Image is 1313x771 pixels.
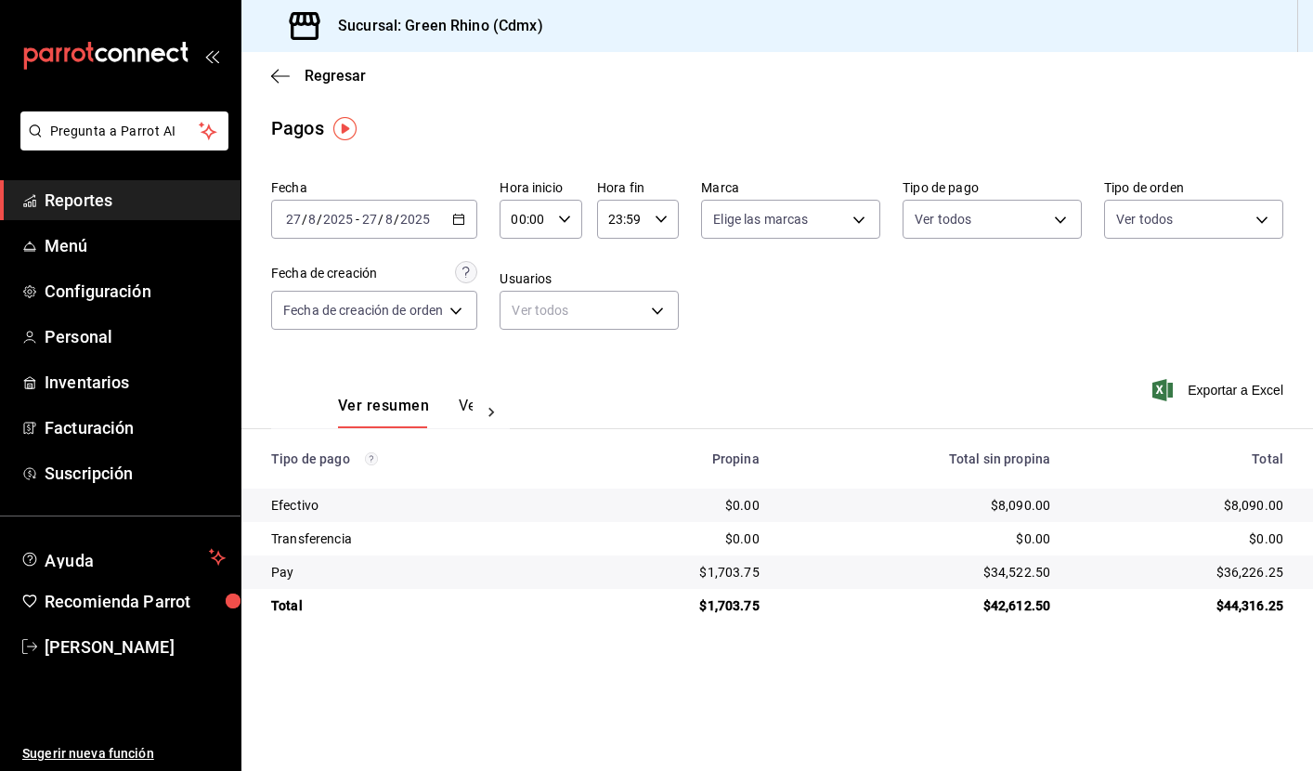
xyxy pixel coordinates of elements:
[271,67,366,85] button: Regresar
[500,291,679,330] div: Ver todos
[1080,563,1283,582] div: $36,226.25
[789,496,1050,515] div: $8,090.00
[1104,181,1283,194] label: Tipo de orden
[22,744,226,764] span: Sugerir nueva función
[500,181,581,194] label: Hora inicio
[45,634,226,660] span: [PERSON_NAME]
[45,279,226,304] span: Configuración
[302,212,307,227] span: /
[591,529,759,548] div: $0.00
[204,48,219,63] button: open_drawer_menu
[323,15,543,37] h3: Sucursal: Green Rhino (Cdmx)
[271,181,477,194] label: Fecha
[384,212,394,227] input: --
[45,233,226,258] span: Menú
[1080,596,1283,615] div: $44,316.25
[271,563,561,582] div: Pay
[305,67,366,85] span: Regresar
[1156,379,1283,401] button: Exportar a Excel
[591,596,759,615] div: $1,703.75
[271,496,561,515] div: Efectivo
[45,188,226,213] span: Reportes
[597,181,679,194] label: Hora fin
[356,212,359,227] span: -
[903,181,1082,194] label: Tipo de pago
[394,212,399,227] span: /
[713,210,808,229] span: Elige las marcas
[591,496,759,515] div: $0.00
[459,397,528,428] button: Ver pagos
[271,596,561,615] div: Total
[45,415,226,440] span: Facturación
[789,563,1050,582] div: $34,522.50
[45,546,201,568] span: Ayuda
[378,212,383,227] span: /
[789,596,1050,615] div: $42,612.50
[45,370,226,395] span: Inventarios
[45,324,226,349] span: Personal
[307,212,317,227] input: --
[20,111,228,150] button: Pregunta a Parrot AI
[45,589,226,614] span: Recomienda Parrot
[271,264,377,283] div: Fecha de creación
[271,114,324,142] div: Pagos
[591,563,759,582] div: $1,703.75
[317,212,322,227] span: /
[1080,451,1283,466] div: Total
[500,272,679,285] label: Usuarios
[591,451,759,466] div: Propina
[13,135,228,154] a: Pregunta a Parrot AI
[365,452,378,465] svg: Los pagos realizados con Pay y otras terminales son montos brutos.
[271,529,561,548] div: Transferencia
[1116,210,1173,229] span: Ver todos
[701,181,880,194] label: Marca
[915,210,971,229] span: Ver todos
[338,397,429,428] button: Ver resumen
[283,301,443,320] span: Fecha de creación de orden
[789,529,1050,548] div: $0.00
[361,212,378,227] input: --
[50,122,200,141] span: Pregunta a Parrot AI
[1080,496,1283,515] div: $8,090.00
[789,451,1050,466] div: Total sin propina
[271,451,561,466] div: Tipo de pago
[285,212,302,227] input: --
[338,397,473,428] div: navigation tabs
[1080,529,1283,548] div: $0.00
[399,212,431,227] input: ----
[333,117,357,140] img: Tooltip marker
[45,461,226,486] span: Suscripción
[322,212,354,227] input: ----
